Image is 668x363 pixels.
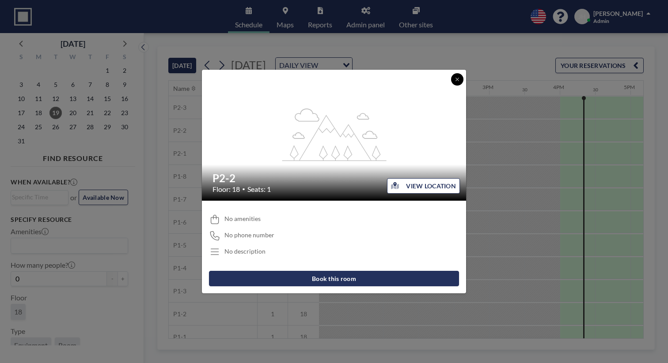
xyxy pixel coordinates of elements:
[224,231,274,239] span: No phone number
[224,247,266,255] div: No description
[213,172,456,185] h2: P2-2
[209,271,459,286] button: Book this room
[224,215,261,223] span: No amenities
[213,185,240,194] span: Floor: 18
[282,108,387,161] g: flex-grow: 1.2;
[242,186,245,192] span: •
[387,178,460,194] button: VIEW LOCATION
[247,185,271,194] span: Seats: 1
